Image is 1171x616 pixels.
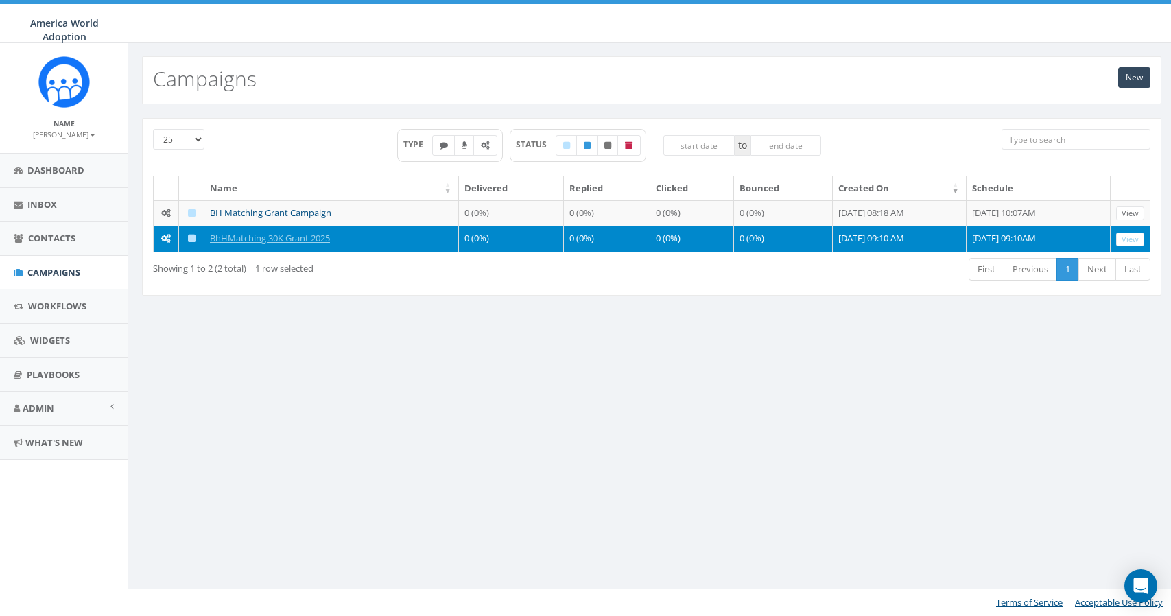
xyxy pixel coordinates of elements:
td: 0 (0%) [564,226,650,252]
a: BH Matching Grant Campaign [210,206,331,219]
td: 0 (0%) [650,200,734,226]
td: [DATE] 08:18 AM [833,200,967,226]
i: Unpublished [604,141,611,150]
th: Delivered [459,176,564,200]
span: What's New [25,436,83,449]
span: 1 row selected [255,262,314,274]
td: 0 (0%) [734,200,832,226]
span: STATUS [516,139,556,150]
small: [PERSON_NAME] [33,130,95,139]
td: [DATE] 09:10AM [967,226,1111,252]
h2: Campaigns [153,67,257,90]
td: [DATE] 10:07AM [967,200,1111,226]
th: Schedule [967,176,1111,200]
span: Workflows [28,300,86,312]
i: Draft [563,141,570,150]
i: Automated Message [161,234,171,243]
span: Inbox [27,198,57,211]
label: Ringless Voice Mail [454,135,475,156]
span: TYPE [403,139,433,150]
div: Showing 1 to 2 (2 total) [153,257,556,275]
span: Contacts [28,232,75,244]
th: Name: activate to sort column ascending [204,176,459,200]
i: Draft [188,209,196,217]
a: View [1116,206,1144,221]
i: Automated Message [161,209,171,217]
td: 0 (0%) [650,226,734,252]
label: Unpublished [597,135,619,156]
td: 0 (0%) [734,226,832,252]
a: First [969,258,1004,281]
label: Draft [556,135,578,156]
i: Published [584,141,591,150]
a: Acceptable Use Policy [1075,596,1163,608]
div: Open Intercom Messenger [1124,569,1157,602]
a: Previous [1004,258,1057,281]
label: Automated Message [473,135,497,156]
span: Widgets [30,334,70,346]
label: Text SMS [432,135,456,156]
label: Archived [617,135,641,156]
span: Playbooks [27,368,80,381]
td: 0 (0%) [564,200,650,226]
th: Replied [564,176,650,200]
td: [DATE] 09:10 AM [833,226,967,252]
span: Dashboard [27,164,84,176]
span: to [735,135,750,156]
span: Admin [23,402,54,414]
label: Published [576,135,598,156]
a: Terms of Service [996,596,1063,608]
input: end date [750,135,822,156]
td: 0 (0%) [459,226,564,252]
a: BhHMatching 30K Grant 2025 [210,232,330,244]
a: 1 [1056,258,1079,281]
a: Next [1078,258,1116,281]
img: Rally_Corp_Icon.png [38,56,90,108]
a: Last [1115,258,1150,281]
td: 0 (0%) [459,200,564,226]
th: Clicked [650,176,734,200]
input: Type to search [1002,129,1150,150]
i: Draft [188,234,196,243]
th: Created On: activate to sort column ascending [833,176,967,200]
a: New [1118,67,1150,88]
small: Name [54,119,75,128]
i: Ringless Voice Mail [462,141,467,150]
input: start date [663,135,735,156]
a: View [1116,233,1144,247]
span: America World Adoption [30,16,99,43]
i: Automated Message [481,141,490,150]
a: [PERSON_NAME] [33,128,95,140]
span: Campaigns [27,266,80,279]
th: Bounced [734,176,832,200]
i: Text SMS [440,141,448,150]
